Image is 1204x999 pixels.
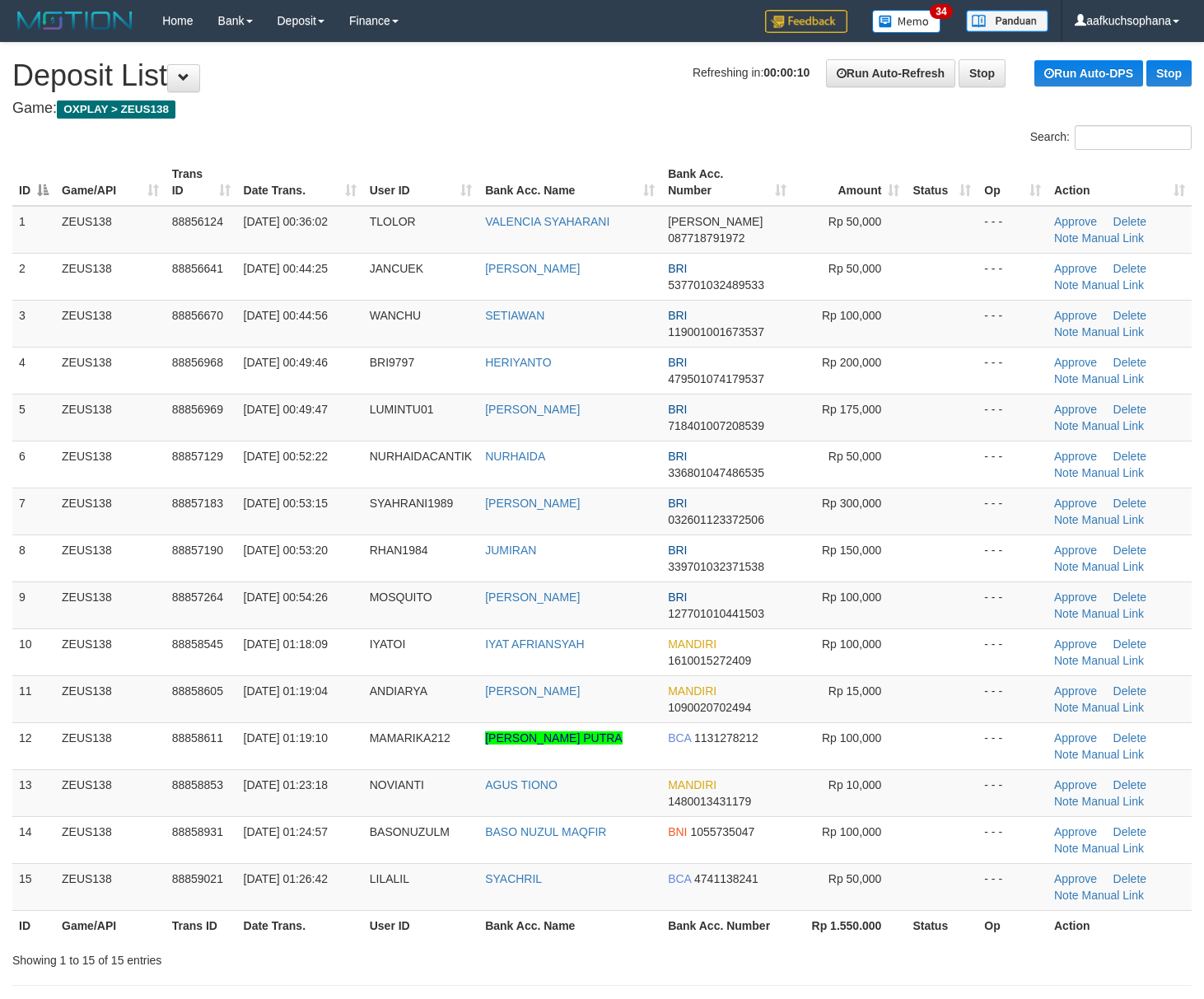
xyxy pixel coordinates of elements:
[693,66,810,79] span: Refreshing in:
[978,863,1048,910] td: - - -
[370,731,450,745] span: MAMARIKA212
[1054,325,1079,338] a: Note
[668,278,764,292] span: Copy 537701032489533 to clipboard
[1054,654,1079,667] a: Note
[370,356,414,369] span: BRI9797
[1054,215,1097,228] a: Approve
[1146,60,1192,86] a: Stop
[978,159,1048,206] th: Op: activate to sort column ascending
[12,300,55,347] td: 3
[978,816,1048,863] td: - - -
[978,253,1048,300] td: - - -
[1054,450,1097,463] a: Approve
[237,159,363,206] th: Date Trans.: activate to sort column ascending
[172,637,223,651] span: 88858545
[485,872,542,885] a: SYACHRIL
[668,654,751,667] span: Copy 1610015272409 to clipboard
[55,488,166,535] td: ZEUS138
[244,356,328,369] span: [DATE] 00:49:46
[12,863,55,910] td: 15
[485,778,558,791] a: AGUS TIONO
[370,309,421,322] span: WANCHU
[1054,419,1079,432] a: Note
[172,825,223,838] span: 88858931
[1113,825,1146,838] a: Delete
[1081,748,1144,761] a: Manual Link
[55,722,166,769] td: ZEUS138
[1054,262,1097,275] a: Approve
[668,325,764,338] span: Copy 119001001673537 to clipboard
[1054,889,1079,902] a: Note
[55,441,166,488] td: ZEUS138
[12,394,55,441] td: 5
[1054,372,1079,385] a: Note
[55,535,166,581] td: ZEUS138
[370,637,406,651] span: IYATOI
[370,872,409,885] span: LILALIL
[959,59,1006,87] a: Stop
[1048,159,1192,206] th: Action: activate to sort column ascending
[822,309,881,322] span: Rp 100,000
[370,825,450,838] span: BASONUZULM
[55,675,166,722] td: ZEUS138
[1081,560,1144,573] a: Manual Link
[822,591,881,604] span: Rp 100,000
[668,607,764,620] span: Copy 127701010441503 to clipboard
[12,581,55,628] td: 9
[668,795,751,808] span: Copy 1480013431179 to clipboard
[244,872,328,885] span: [DATE] 01:26:42
[172,731,223,745] span: 88858611
[668,466,764,479] span: Copy 336801047486535 to clipboard
[668,403,687,416] span: BRI
[485,825,606,838] a: BASO NUZUL MAQFIR
[244,544,328,557] span: [DATE] 00:53:20
[55,347,166,394] td: ZEUS138
[1113,778,1146,791] a: Delete
[166,910,237,941] th: Trans ID
[12,535,55,581] td: 8
[1081,513,1144,526] a: Manual Link
[793,910,907,941] th: Rp 1.550.000
[485,591,580,604] a: [PERSON_NAME]
[485,356,551,369] a: HERIYANTO
[978,394,1048,441] td: - - -
[57,100,175,119] span: OXPLAY > ZEUS138
[694,731,758,745] span: Copy 1131278212 to clipboard
[668,262,687,275] span: BRI
[668,591,687,604] span: BRI
[763,66,810,79] strong: 00:00:10
[370,778,424,791] span: NOVIANTI
[822,544,881,557] span: Rp 150,000
[1034,60,1143,86] a: Run Auto-DPS
[828,215,882,228] span: Rp 50,000
[55,863,166,910] td: ZEUS138
[1054,513,1079,526] a: Note
[244,450,328,463] span: [DATE] 00:52:22
[485,637,584,651] a: IYAT AFRIANSYAH
[55,581,166,628] td: ZEUS138
[485,684,580,698] a: [PERSON_NAME]
[172,497,223,510] span: 88857183
[1113,544,1146,557] a: Delete
[1054,544,1097,557] a: Approve
[55,769,166,816] td: ZEUS138
[668,825,687,838] span: BNI
[1113,731,1146,745] a: Delete
[55,253,166,300] td: ZEUS138
[1054,278,1079,292] a: Note
[1054,731,1097,745] a: Approve
[244,731,328,745] span: [DATE] 01:19:10
[172,262,223,275] span: 88856641
[1054,842,1079,855] a: Note
[668,513,764,526] span: Copy 032601123372506 to clipboard
[1054,872,1097,885] a: Approve
[765,10,847,33] img: Feedback.jpg
[1054,748,1079,761] a: Note
[244,591,328,604] span: [DATE] 00:54:26
[1113,497,1146,510] a: Delete
[906,159,978,206] th: Status: activate to sort column ascending
[55,910,166,941] th: Game/API
[12,722,55,769] td: 12
[978,535,1048,581] td: - - -
[55,394,166,441] td: ZEUS138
